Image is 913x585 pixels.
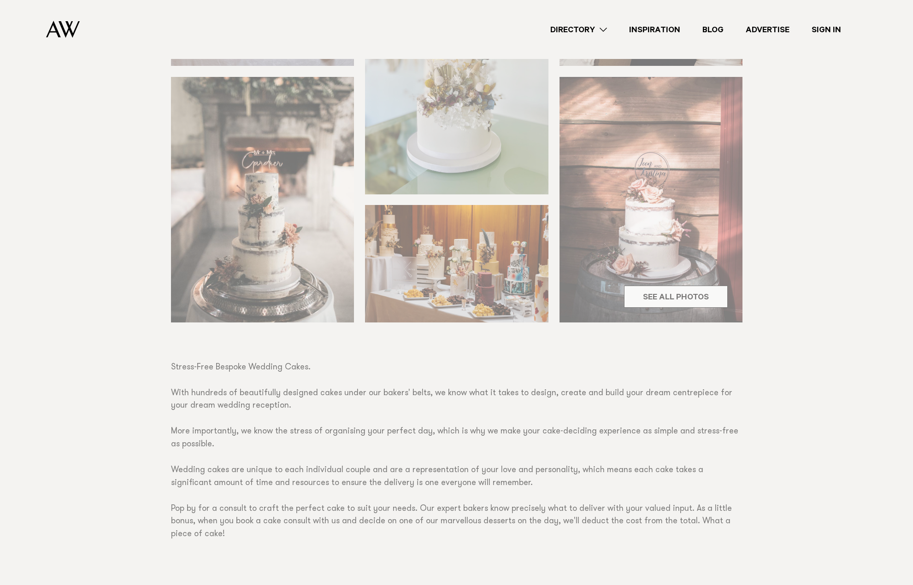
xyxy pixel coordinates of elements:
a: Advertise [735,23,801,36]
a: Directory [539,23,618,36]
a: Inspiration [618,23,691,36]
a: Sign In [801,23,852,36]
a: Blog [691,23,735,36]
img: Auckland Weddings Logo [46,21,80,38]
